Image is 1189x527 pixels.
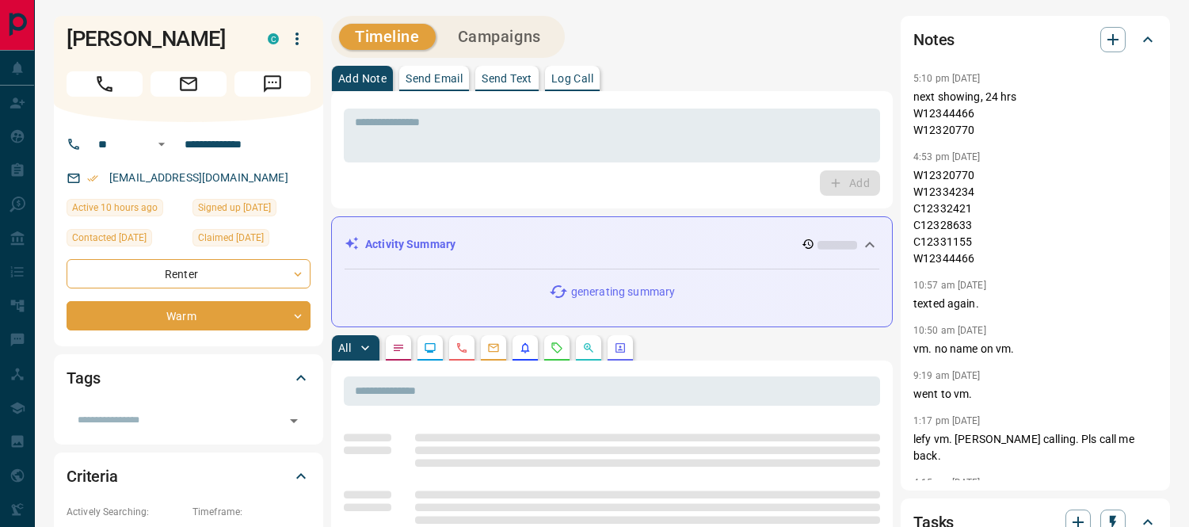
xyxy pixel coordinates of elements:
p: 10:57 am [DATE] [913,280,986,291]
div: Thu Aug 14 2025 [67,229,185,251]
p: W12320770 W12334234 C12332421 C12328633 C12331155 W12344466 [913,167,1157,267]
div: Notes [913,21,1157,59]
p: generating summary [571,284,675,300]
div: condos.ca [268,33,279,44]
span: Signed up [DATE] [198,200,271,216]
h2: Tags [67,365,100,391]
span: Claimed [DATE] [198,230,264,246]
svg: Emails [487,342,500,354]
p: 10:50 am [DATE] [913,325,986,336]
svg: Listing Alerts [519,342,532,354]
p: lefy vm. [PERSON_NAME] calling. Pls call me back. [913,431,1157,464]
span: Contacted [DATE] [72,230,147,246]
div: Activity Summary [345,230,879,259]
h2: Notes [913,27,955,52]
p: 4:53 pm [DATE] [913,151,981,162]
p: 1:17 pm [DATE] [913,415,981,426]
p: Actively Searching: [67,505,185,519]
button: Timeline [339,24,436,50]
h2: Criteria [67,464,118,489]
p: 4:15 pm [DATE] [913,477,981,488]
svg: Agent Actions [614,342,627,354]
a: [EMAIL_ADDRESS][DOMAIN_NAME] [109,171,288,184]
span: Email [151,71,227,97]
p: Send Text [482,73,532,84]
svg: Email Verified [87,173,98,184]
p: Log Call [551,73,593,84]
p: vm. no name on vm. [913,341,1157,357]
p: next showing, 24 hrs W12344466 W12320770 [913,89,1157,139]
div: Warm [67,301,311,330]
p: Activity Summary [365,236,455,253]
div: Tags [67,359,311,397]
p: 5:10 pm [DATE] [913,73,981,84]
p: went to vm. [913,386,1157,403]
p: Add Note [338,73,387,84]
svg: Requests [551,342,563,354]
svg: Calls [455,342,468,354]
span: Message [234,71,311,97]
button: Campaigns [442,24,557,50]
button: Open [283,410,305,432]
p: Timeframe: [192,505,311,519]
button: Open [152,135,171,154]
p: texted again. [913,296,1157,312]
span: Call [67,71,143,97]
p: 9:19 am [DATE] [913,370,981,381]
div: Sat Aug 16 2025 [67,199,185,221]
span: Active 10 hours ago [72,200,158,216]
div: Renter [67,259,311,288]
p: Send Email [406,73,463,84]
svg: Lead Browsing Activity [424,342,436,354]
div: Criteria [67,457,311,495]
p: All [338,342,351,353]
svg: Opportunities [582,342,595,354]
div: Sat Apr 09 2022 [192,199,311,221]
div: Mon Jul 07 2025 [192,229,311,251]
h1: [PERSON_NAME] [67,26,244,52]
svg: Notes [392,342,405,354]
